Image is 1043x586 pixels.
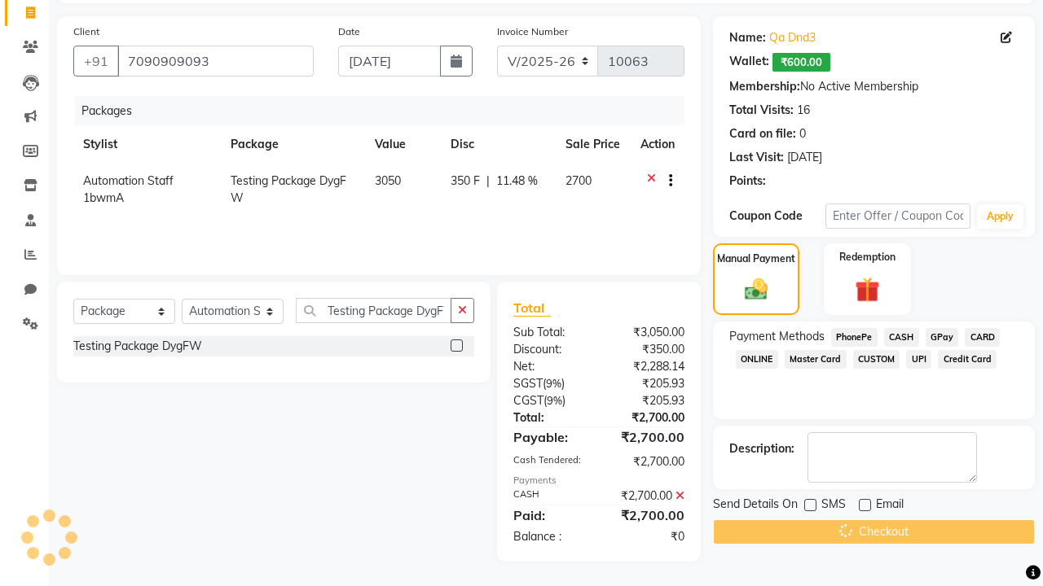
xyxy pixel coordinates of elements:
[729,78,1019,95] div: No Active Membership
[501,392,599,409] div: ( )
[451,173,480,190] span: 350 F
[599,528,697,545] div: ₹0
[825,203,970,229] input: Enter Offer / Coupon Code
[73,126,221,163] th: Stylist
[729,149,784,166] div: Last Visit:
[599,341,697,358] div: ₹350.00
[501,341,599,358] div: Discount:
[831,328,878,347] span: PhonePe
[839,250,896,265] label: Redemption
[73,24,99,39] label: Client
[729,173,766,190] div: Points:
[547,394,562,407] span: 9%
[117,46,314,77] input: Search by Name/Mobile/Email/Code
[599,505,697,525] div: ₹2,700.00
[729,125,796,142] div: Card on file:
[375,173,401,188] span: 3050
[496,173,538,190] span: 11.48 %
[876,496,904,516] span: Email
[513,376,543,391] span: SGST
[513,474,684,488] div: Payments
[75,96,697,126] div: Packages
[501,324,599,341] div: Sub Total:
[497,24,568,39] label: Invoice Number
[799,125,806,142] div: 0
[599,427,697,447] div: ₹2,700.00
[546,377,561,390] span: 9%
[221,126,366,163] th: Package
[769,29,816,46] a: Qa Dnd3
[729,328,825,345] span: Payment Methods
[631,126,684,163] th: Action
[365,126,441,163] th: Value
[501,528,599,545] div: Balance :
[717,251,795,266] label: Manual Payment
[501,409,599,426] div: Total:
[599,358,697,375] div: ₹2,288.14
[73,46,119,77] button: +91
[599,409,697,426] div: ₹2,700.00
[772,53,830,72] span: ₹600.00
[599,488,697,505] div: ₹2,700.00
[906,350,931,369] span: UPI
[73,338,202,355] div: Testing Package DygFW
[853,350,900,369] span: CUSTOM
[847,274,888,305] img: _gift.svg
[556,126,631,163] th: Sale Price
[513,300,551,317] span: Total
[729,78,800,95] div: Membership:
[231,173,346,205] span: Testing Package DygFW
[296,298,451,323] input: Search
[338,24,360,39] label: Date
[486,173,490,190] span: |
[501,453,599,470] div: Cash Tendered:
[736,350,778,369] span: ONLINE
[599,453,697,470] div: ₹2,700.00
[787,149,822,166] div: [DATE]
[884,328,919,347] span: CASH
[441,126,556,163] th: Disc
[729,53,769,72] div: Wallet:
[729,29,766,46] div: Name:
[513,393,544,408] span: CGST
[977,204,1023,229] button: Apply
[938,350,997,369] span: Credit Card
[821,496,846,516] span: SMS
[599,324,697,341] div: ₹3,050.00
[797,102,810,119] div: 16
[501,505,599,525] div: Paid:
[599,392,697,409] div: ₹205.93
[713,496,798,516] span: Send Details On
[501,358,599,375] div: Net:
[729,208,825,225] div: Coupon Code
[501,427,599,447] div: Payable:
[599,375,697,392] div: ₹205.93
[785,350,847,369] span: Master Card
[965,328,1000,347] span: CARD
[501,488,599,505] div: CASH
[737,276,776,303] img: _cash.svg
[729,102,794,119] div: Total Visits:
[926,328,959,347] span: GPay
[566,173,592,188] span: 2700
[729,440,794,457] div: Description:
[83,173,174,205] span: Automation Staff 1bwmA
[501,375,599,392] div: ( )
